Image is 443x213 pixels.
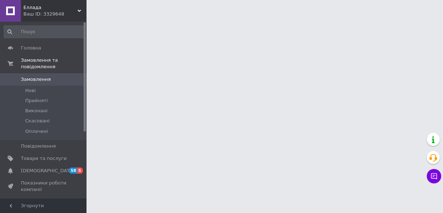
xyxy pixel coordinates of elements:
[21,143,56,149] span: Повідомлення
[21,155,67,162] span: Товари та послуги
[25,97,48,104] span: Прийняті
[21,180,67,193] span: Показники роботи компанії
[25,118,50,124] span: Скасовані
[23,4,77,11] span: Еллада
[21,168,74,174] span: [DEMOGRAPHIC_DATA]
[23,11,87,17] div: Ваш ID: 3329648
[21,76,51,83] span: Замовлення
[69,168,77,174] span: 58
[25,128,48,135] span: Оплачені
[21,45,41,51] span: Головна
[25,87,36,94] span: Нові
[21,57,87,70] span: Замовлення та повідомлення
[427,169,441,183] button: Чат з покупцем
[4,25,85,38] input: Пошук
[77,168,83,174] span: 5
[25,108,48,114] span: Виконані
